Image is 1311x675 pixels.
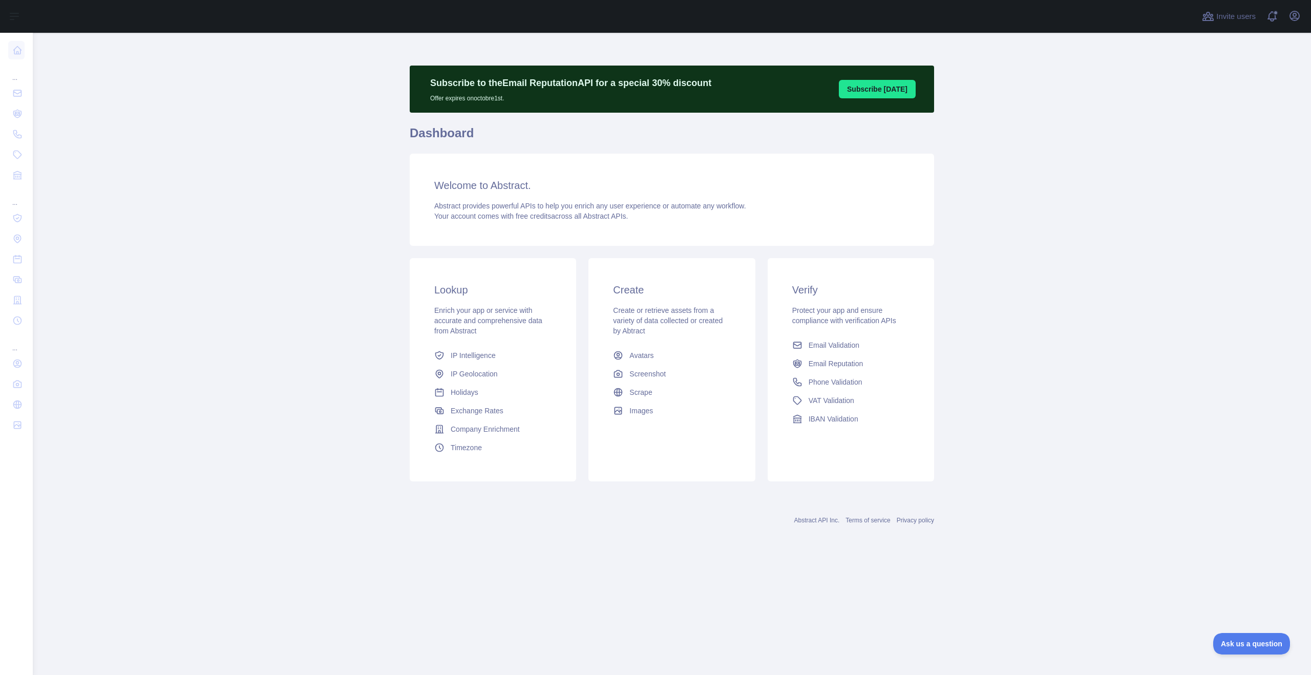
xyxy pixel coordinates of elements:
a: Scrape [609,383,734,402]
span: Holidays [451,387,478,397]
span: Scrape [629,387,652,397]
a: Exchange Rates [430,402,556,420]
button: Invite users [1200,8,1258,25]
span: Exchange Rates [451,406,503,416]
span: Abstract provides powerful APIs to help you enrich any user experience or automate any workflow. [434,202,746,210]
a: IBAN Validation [788,410,914,428]
span: VAT Validation [809,395,854,406]
a: IP Intelligence [430,346,556,365]
span: Enrich your app or service with accurate and comprehensive data from Abstract [434,306,542,335]
span: Protect your app and ensure compliance with verification APIs [792,306,896,325]
h3: Welcome to Abstract. [434,178,910,193]
h3: Create [613,283,730,297]
a: Images [609,402,734,420]
span: IP Geolocation [451,369,498,379]
span: Screenshot [629,369,666,379]
span: free credits [516,212,551,220]
a: Screenshot [609,365,734,383]
a: Timezone [430,438,556,457]
a: Company Enrichment [430,420,556,438]
a: Email Reputation [788,354,914,373]
a: Email Validation [788,336,914,354]
div: ... [8,186,25,207]
span: Email Validation [809,340,859,350]
div: ... [8,61,25,82]
a: Phone Validation [788,373,914,391]
p: Offer expires on octobre 1st. [430,90,711,102]
span: Avatars [629,350,653,361]
h3: Lookup [434,283,552,297]
a: Abstract API Inc. [794,517,840,524]
span: Invite users [1216,11,1256,23]
a: Avatars [609,346,734,365]
span: Your account comes with across all Abstract APIs. [434,212,628,220]
span: Timezone [451,442,482,453]
span: Images [629,406,653,416]
a: IP Geolocation [430,365,556,383]
h3: Verify [792,283,910,297]
p: Subscribe to the Email Reputation API for a special 30 % discount [430,76,711,90]
h1: Dashboard [410,125,934,150]
span: Email Reputation [809,358,863,369]
a: Terms of service [845,517,890,524]
a: Holidays [430,383,556,402]
span: IBAN Validation [809,414,858,424]
iframe: Toggle Customer Support [1213,633,1291,655]
span: IP Intelligence [451,350,496,361]
button: Subscribe [DATE] [839,80,916,98]
a: Privacy policy [897,517,934,524]
a: VAT Validation [788,391,914,410]
span: Phone Validation [809,377,862,387]
span: Company Enrichment [451,424,520,434]
span: Create or retrieve assets from a variety of data collected or created by Abtract [613,306,723,335]
div: ... [8,332,25,352]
